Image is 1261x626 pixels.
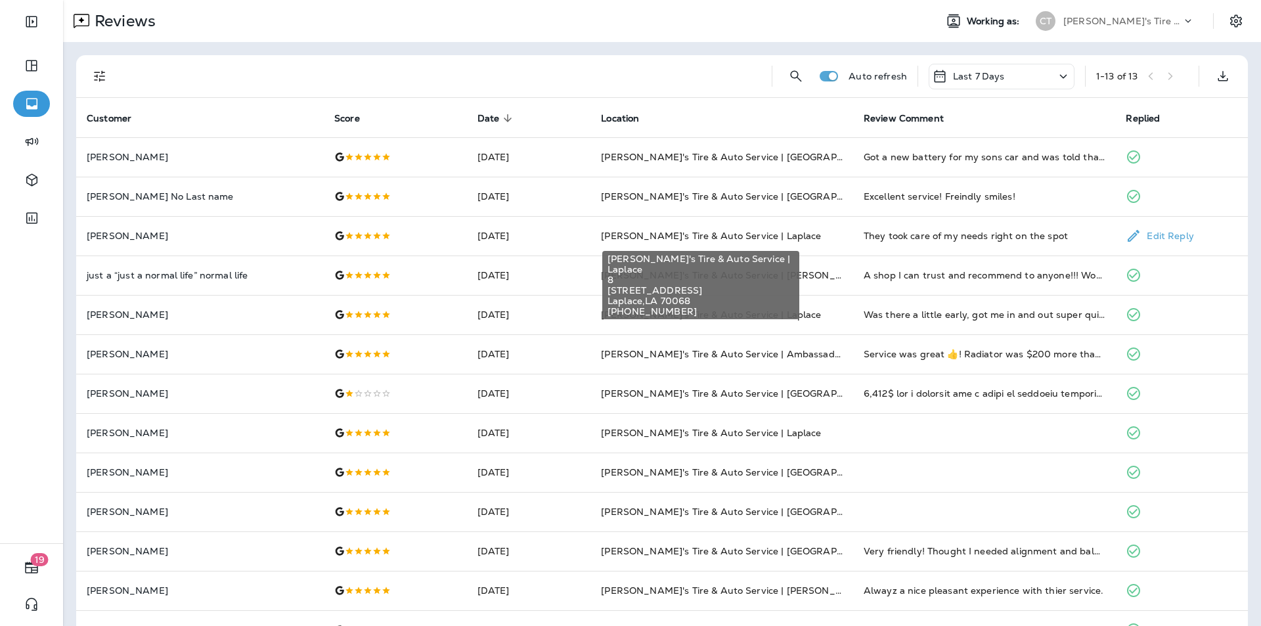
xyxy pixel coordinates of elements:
span: [PERSON_NAME]'s Tire & Auto Service | Laplace [601,427,821,439]
button: Filters [87,63,113,89]
div: A shop I can trust and recommend to anyone!!! Wow, great customer service. Cy is a honest person,... [864,269,1105,282]
p: [PERSON_NAME] [87,309,313,320]
div: They took care of my needs right on the spot [864,229,1105,242]
span: [PERSON_NAME]'s Tire & Auto Service | [GEOGRAPHIC_DATA] [601,190,889,202]
span: [PERSON_NAME]'s Tire & Auto Service | Ambassador [601,348,844,360]
p: Edit Reply [1141,231,1193,241]
p: [PERSON_NAME] [87,388,313,399]
span: Customer [87,113,131,124]
div: 1 - 13 of 13 [1096,71,1138,81]
div: Got a new battery for my sons car and was told that my alternator was bad when they checked it ou... [864,150,1105,164]
td: [DATE] [467,374,591,413]
button: Expand Sidebar [13,9,50,35]
div: Was there a little early, got me in and out super quick. Thank you [864,308,1105,321]
button: 19 [13,554,50,581]
button: Search Reviews [783,63,809,89]
p: Last 7 Days [953,71,1005,81]
p: [PERSON_NAME] [87,349,313,359]
p: Reviews [89,11,156,31]
span: Score [334,112,377,124]
p: [PERSON_NAME] [87,506,313,517]
span: [PERSON_NAME]'s Tire & Auto Service | [PERSON_NAME] [601,585,868,596]
span: 8 [608,275,794,285]
p: [PERSON_NAME] [87,585,313,596]
span: Replied [1126,113,1160,124]
td: [DATE] [467,216,591,256]
span: [PHONE_NUMBER] [608,306,794,317]
td: [DATE] [467,531,591,571]
span: Date [477,113,500,124]
span: Laplace , LA 70068 [608,296,794,306]
span: Review Comment [864,112,961,124]
span: Location [601,112,656,124]
span: Score [334,113,360,124]
span: Working as: [967,16,1023,27]
span: [PERSON_NAME]'s Tire & Auto Service | [GEOGRAPHIC_DATA] [601,506,889,518]
p: Auto refresh [849,71,907,81]
span: Replied [1126,112,1177,124]
td: [DATE] [467,177,591,216]
div: Very friendly! Thought I needed alignment and balance on tires for a truck I had recently purchas... [864,545,1105,558]
span: [PERSON_NAME]'s Tire & Auto Service | [GEOGRAPHIC_DATA] [601,466,889,478]
td: [DATE] [467,492,591,531]
button: Export as CSV [1210,63,1236,89]
button: Settings [1224,9,1248,33]
p: [PERSON_NAME] [87,231,313,241]
span: Customer [87,112,148,124]
span: Location [601,113,639,124]
p: [PERSON_NAME] [87,428,313,438]
span: [PERSON_NAME]'s Tire & Auto Service | Laplace [608,254,794,275]
p: [PERSON_NAME] No Last name [87,191,313,202]
span: [PERSON_NAME]'s Tire & Auto Service | Laplace [601,230,821,242]
div: 4,700$ for a radiator and a bunch or steering components to be changed. They changed out a bunch ... [864,387,1105,400]
p: [PERSON_NAME]'s Tire & Auto [1063,16,1182,26]
span: [STREET_ADDRESS] [608,285,794,296]
div: Alwayz a nice pleasant experience with thier service. [864,584,1105,597]
td: [DATE] [467,571,591,610]
div: CT [1036,11,1055,31]
span: Review Comment [864,113,944,124]
td: [DATE] [467,256,591,295]
span: 19 [31,553,49,566]
span: [PERSON_NAME]'s Tire & Auto Service | [GEOGRAPHIC_DATA][PERSON_NAME] [601,151,970,163]
span: Date [477,112,517,124]
td: [DATE] [467,453,591,492]
td: [DATE] [467,413,591,453]
span: [PERSON_NAME]'s Tire & Auto Service | [GEOGRAPHIC_DATA][PERSON_NAME] [601,545,970,557]
p: just a “just a normal life” normal life [87,270,313,280]
td: [DATE] [467,334,591,374]
p: [PERSON_NAME] [87,467,313,478]
td: [DATE] [467,137,591,177]
div: Excellent service! Freindly smiles! [864,190,1105,203]
div: Service was great 👍! Radiator was $200 more than I could have purchased at another location. That... [864,347,1105,361]
span: [PERSON_NAME]'s Tire & Auto Service | [GEOGRAPHIC_DATA] [601,388,889,399]
p: [PERSON_NAME] [87,546,313,556]
p: [PERSON_NAME] [87,152,313,162]
td: [DATE] [467,295,591,334]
